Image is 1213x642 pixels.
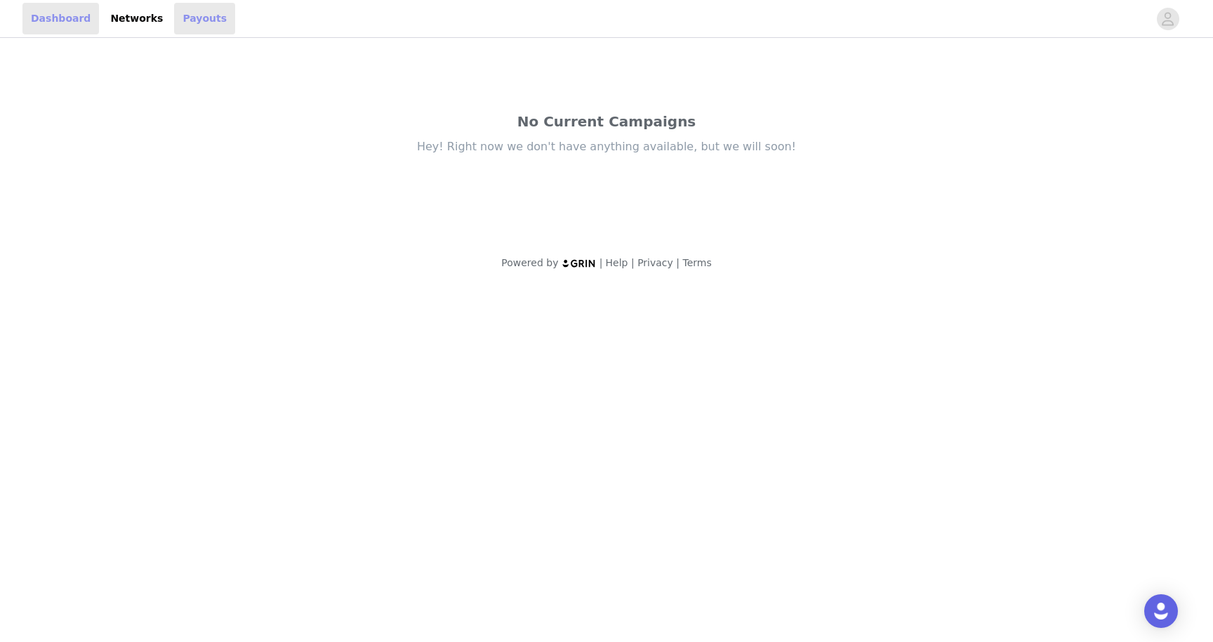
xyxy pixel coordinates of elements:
[606,257,628,268] a: Help
[599,257,603,268] span: |
[637,257,673,268] a: Privacy
[312,139,901,155] div: Hey! Right now we don't have anything available, but we will soon!
[1144,594,1178,628] div: Open Intercom Messenger
[1161,8,1174,30] div: avatar
[312,111,901,132] div: No Current Campaigns
[102,3,171,34] a: Networks
[562,258,597,268] img: logo
[501,257,558,268] span: Powered by
[676,257,680,268] span: |
[682,257,711,268] a: Terms
[631,257,635,268] span: |
[174,3,235,34] a: Payouts
[22,3,99,34] a: Dashboard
